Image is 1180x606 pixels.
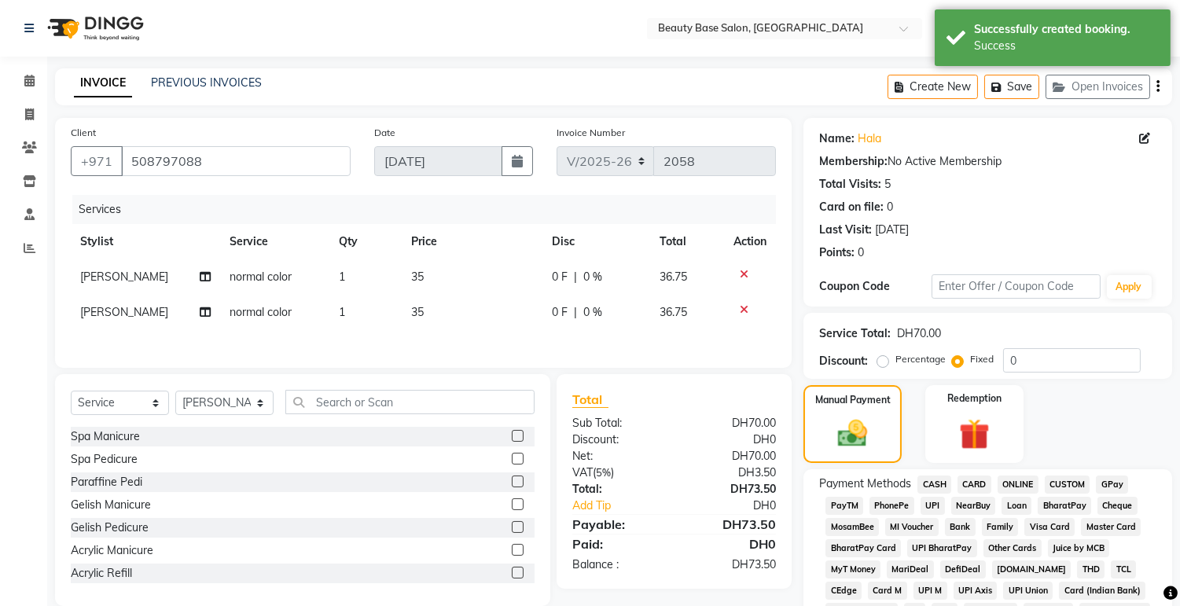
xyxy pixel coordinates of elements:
[71,474,142,490] div: Paraffine Pedi
[917,476,951,494] span: CASH
[940,560,986,578] span: DefiDeal
[74,69,132,97] a: INVOICE
[675,481,789,498] div: DH73.50
[819,353,868,369] div: Discount:
[675,448,789,465] div: DH70.00
[982,518,1019,536] span: Family
[71,520,149,536] div: Gelish Pedicure
[221,224,330,259] th: Service
[1081,518,1141,536] span: Master Card
[884,176,891,193] div: 5
[71,497,151,513] div: Gelish Manicure
[825,560,880,578] span: MyT Money
[1059,582,1145,600] span: Card (Indian Bank)
[897,325,941,342] div: DH70.00
[819,153,888,170] div: Membership:
[71,146,123,176] button: +971
[1045,476,1090,494] span: CUSTOM
[230,305,292,319] span: normal color
[998,476,1038,494] span: ONLINE
[992,560,1072,578] span: [DOMAIN_NAME]
[819,176,881,193] div: Total Visits:
[71,542,153,559] div: Acrylic Manicure
[561,415,675,432] div: Sub Total:
[80,270,168,284] span: [PERSON_NAME]
[411,305,424,319] span: 35
[858,130,881,147] a: Hala
[815,393,891,407] label: Manual Payment
[819,476,911,492] span: Payment Methods
[1002,497,1031,515] span: Loan
[1046,75,1150,99] button: Open Invoices
[675,534,789,553] div: DH0
[954,582,998,600] span: UPI Axis
[675,465,789,481] div: DH3.50
[1111,560,1136,578] span: TCL
[72,195,788,224] div: Services
[71,126,96,140] label: Client
[71,451,138,468] div: Spa Pedicure
[958,476,991,494] span: CARD
[895,352,946,366] label: Percentage
[950,415,999,454] img: _gift.svg
[285,390,535,414] input: Search or Scan
[561,498,693,514] a: Add Tip
[675,415,789,432] div: DH70.00
[1096,476,1128,494] span: GPay
[875,222,909,238] div: [DATE]
[868,582,907,600] span: Card M
[339,270,345,284] span: 1
[572,465,593,479] span: VAT
[1077,560,1105,578] span: THD
[819,325,891,342] div: Service Total:
[71,224,221,259] th: Stylist
[660,270,687,284] span: 36.75
[650,224,724,259] th: Total
[374,126,395,140] label: Date
[80,305,168,319] span: [PERSON_NAME]
[230,270,292,284] span: normal color
[557,126,625,140] label: Invoice Number
[561,481,675,498] div: Total:
[552,304,568,321] span: 0 F
[1107,275,1152,299] button: Apply
[675,556,789,573] div: DH73.50
[819,244,855,261] div: Points:
[825,518,879,536] span: MosamBee
[819,199,884,215] div: Card on file:
[675,515,789,534] div: DH73.50
[825,539,901,557] span: BharatPay Card
[574,304,577,321] span: |
[888,75,978,99] button: Create New
[411,270,424,284] span: 35
[825,497,863,515] span: PayTM
[932,274,1100,299] input: Enter Offer / Coupon Code
[583,304,602,321] span: 0 %
[121,146,351,176] input: Search by Name/Mobile/Email/Code
[1024,518,1075,536] span: Visa Card
[970,352,994,366] label: Fixed
[819,130,855,147] div: Name:
[819,153,1156,170] div: No Active Membership
[329,224,402,259] th: Qty
[825,582,862,600] span: CEdge
[583,269,602,285] span: 0 %
[1038,497,1091,515] span: BharatPay
[542,224,650,259] th: Disc
[947,391,1002,406] label: Redemption
[887,199,893,215] div: 0
[572,391,608,408] span: Total
[552,269,568,285] span: 0 F
[887,560,934,578] span: MariDeal
[40,6,148,50] img: logo
[574,269,577,285] span: |
[869,497,914,515] span: PhonePe
[561,534,675,553] div: Paid:
[339,305,345,319] span: 1
[819,278,932,295] div: Coupon Code
[596,466,611,479] span: 5%
[724,224,776,259] th: Action
[1048,539,1110,557] span: Juice by MCB
[921,497,945,515] span: UPI
[819,222,872,238] div: Last Visit:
